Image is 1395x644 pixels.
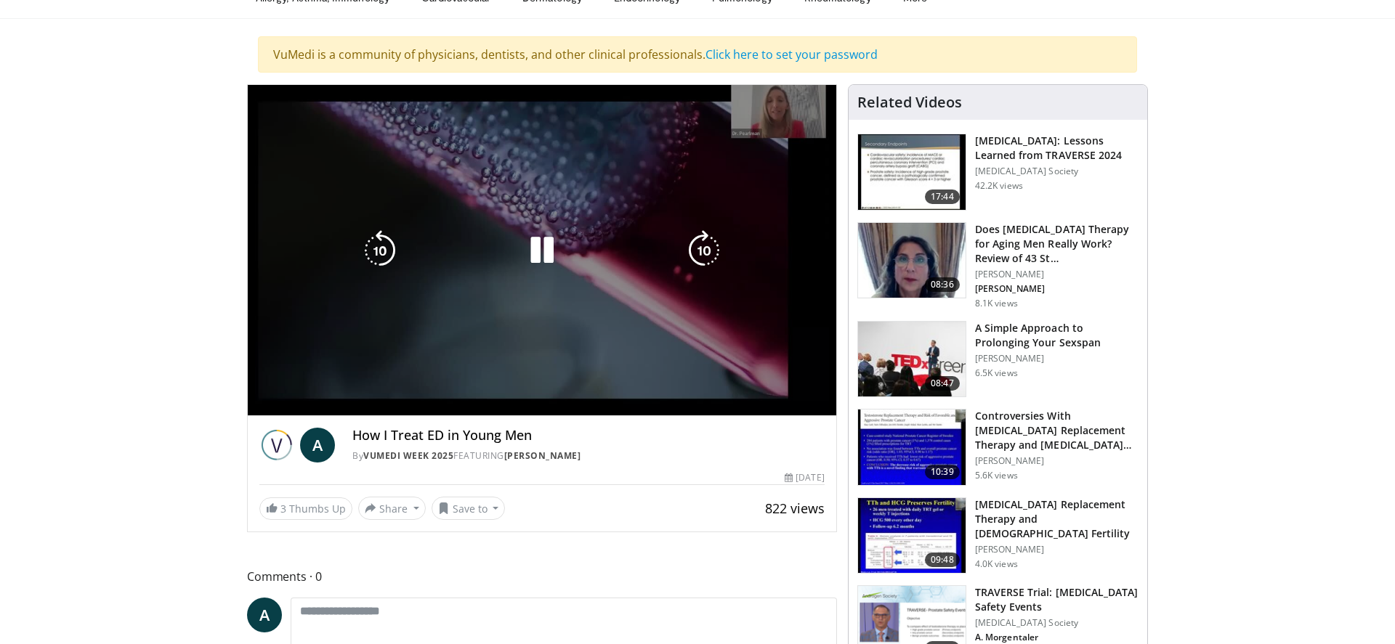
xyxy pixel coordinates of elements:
p: [PERSON_NAME] [975,269,1139,280]
img: 4d4bce34-7cbb-4531-8d0c-5308a71d9d6c.150x105_q85_crop-smart_upscale.jpg [858,223,966,298]
h4: How I Treat ED in Young Men [352,428,825,444]
p: 5.6K views [975,470,1018,481]
p: [PERSON_NAME] [975,353,1139,364]
span: 3 [280,502,286,515]
a: A [247,598,282,632]
div: By FEATURING [352,449,825,462]
p: [MEDICAL_DATA] Society [975,617,1139,629]
span: 08:36 [925,277,960,292]
button: Save to [432,497,506,520]
img: 58e29ddd-d015-4cd9-bf96-f28e303b730c.150x105_q85_crop-smart_upscale.jpg [858,498,966,574]
span: 17:44 [925,189,960,204]
h3: Controversies With [MEDICAL_DATA] Replacement Therapy and [MEDICAL_DATA] Can… [975,409,1139,452]
span: 08:47 [925,376,960,391]
h3: A Simple Approach to Prolonging Your Sexspan [975,321,1139,350]
p: A. Morgentaler [975,632,1139,643]
a: A [300,428,335,462]
img: 1317c62a-2f0d-4360-bee0-b1bff80fed3c.150x105_q85_crop-smart_upscale.jpg [858,134,966,210]
img: c4bd4661-e278-4c34-863c-57c104f39734.150x105_q85_crop-smart_upscale.jpg [858,322,966,397]
h4: Related Videos [857,94,962,111]
a: 17:44 [MEDICAL_DATA]: Lessons Learned from TRAVERSE 2024 [MEDICAL_DATA] Society 42.2K views [857,134,1139,211]
a: 3 Thumbs Up [259,497,352,520]
span: 10:39 [925,465,960,479]
img: Vumedi Week 2025 [259,428,294,462]
h3: TRAVERSE Trial: [MEDICAL_DATA] Safety Events [975,585,1139,614]
a: Vumedi Week 2025 [363,449,453,462]
p: 4.0K views [975,558,1018,570]
img: 418933e4-fe1c-4c2e-be56-3ce3ec8efa3b.150x105_q85_crop-smart_upscale.jpg [858,409,966,485]
h3: Does [MEDICAL_DATA] Therapy for Aging Men Really Work? Review of 43 St… [975,222,1139,266]
div: VuMedi is a community of physicians, dentists, and other clinical professionals. [258,36,1137,73]
p: 6.5K views [975,367,1018,379]
h3: [MEDICAL_DATA] Replacement Therapy and [DEMOGRAPHIC_DATA] Fertility [975,497,1139,541]
h3: [MEDICAL_DATA]: Lessons Learned from TRAVERSE 2024 [975,134,1139,163]
p: [PERSON_NAME] [975,544,1139,555]
p: [PERSON_NAME] [975,455,1139,467]
p: [PERSON_NAME] [975,283,1139,295]
video-js: Video Player [248,85,836,416]
div: [DATE] [785,471,824,484]
p: [MEDICAL_DATA] Society [975,166,1139,177]
a: 08:36 Does [MEDICAL_DATA] Therapy for Aging Men Really Work? Review of 43 St… [PERSON_NAME] [PERS... [857,222,1139,309]
a: 09:48 [MEDICAL_DATA] Replacement Therapy and [DEMOGRAPHIC_DATA] Fertility [PERSON_NAME] 4.0K views [857,497,1139,574]
span: 09:48 [925,553,960,567]
p: 42.2K views [975,180,1023,192]
a: 08:47 A Simple Approach to Prolonging Your Sexspan [PERSON_NAME] 6.5K views [857,321,1139,398]
button: Share [358,497,426,520]
a: 10:39 Controversies With [MEDICAL_DATA] Replacement Therapy and [MEDICAL_DATA] Can… [PERSON_NAME]... [857,409,1139,486]
p: 8.1K views [975,298,1018,309]
span: 822 views [765,500,825,517]
span: Comments 0 [247,567,837,586]
a: Click here to set your password [705,46,878,62]
a: [PERSON_NAME] [504,449,581,462]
